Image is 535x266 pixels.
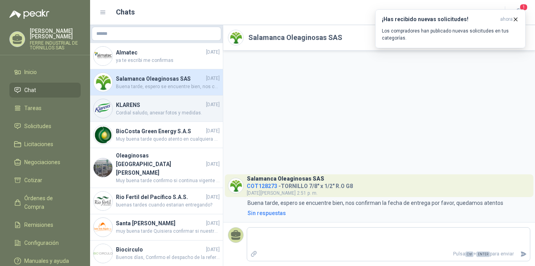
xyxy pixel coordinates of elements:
[9,9,49,19] img: Logo peakr
[228,178,243,193] img: Company Logo
[30,41,81,50] p: FERRE INDUSTRIAL DE TORNILLOS SAS
[9,217,81,232] a: Remisiones
[248,32,342,43] h2: Salamanca Oleaginosas SAS
[116,109,220,117] span: Cordial saludo, anexar fotos y medidas.
[24,176,42,185] span: Cotizar
[116,57,220,64] span: ya te escribi me confirmas
[116,177,220,185] span: Muy buena tarde confirmo si continua vigente disponibles quedo atento a su confirmacion
[90,214,223,241] a: Company LogoSanta [PERSON_NAME][DATE]muy buena tarde Quisiera confirmar si nuestra oferta fue rec...
[260,247,517,261] p: Pulsa + para enviar
[116,228,220,235] span: muy buena tarde Quisiera confirmar si nuestra oferta fue recibida agradezco la confirmacion
[90,69,223,96] a: Company LogoSalamanca Oleaginosas SAS[DATE]Buena tarde, espero se encuentre bien, nos confirman l...
[9,65,81,80] a: Inicio
[94,218,112,237] img: Company Logo
[94,99,112,118] img: Company Logo
[24,104,42,112] span: Tareas
[206,101,220,109] span: [DATE]
[116,136,220,143] span: Muy buena tarde quedo atento en cualquiera de los dos casos
[90,96,223,122] a: Company LogoKLARENS[DATE]Cordial saludo, anexar fotos y medidas.
[375,9,526,48] button: ¡Has recibido nuevas solicitudes!ahora Los compradores han publicado nuevas solicitudes en tus ca...
[116,7,135,18] h1: Chats
[206,127,220,135] span: [DATE]
[206,194,220,201] span: [DATE]
[9,155,81,170] a: Negociaciones
[116,101,204,109] h4: KLARENS
[116,151,204,177] h4: Oleaginosas [GEOGRAPHIC_DATA][PERSON_NAME]
[382,16,497,23] h3: ¡Has recibido nuevas solicitudes!
[9,235,81,250] a: Configuración
[90,188,223,214] a: Company LogoRio Fertil del Pacífico S.A.S.[DATE]buenas tardes cuando estarian entregando?
[206,220,220,227] span: [DATE]
[500,16,513,23] span: ahora
[9,119,81,134] a: Solicitudes
[247,247,260,261] label: Adjuntar archivos
[24,221,53,229] span: Remisiones
[116,201,220,209] span: buenas tardes cuando estarian entregando?
[94,73,112,92] img: Company Logo
[24,86,36,94] span: Chat
[94,125,112,144] img: Company Logo
[247,183,277,189] span: COT128273
[517,247,530,261] button: Enviar
[9,83,81,98] a: Chat
[94,192,112,210] img: Company Logo
[116,83,220,90] span: Buena tarde, espero se encuentre bien, nos confirman la fecha de entrega por favor, quedamos atentos
[9,191,81,214] a: Órdenes de Compra
[519,4,528,11] span: 1
[206,49,220,56] span: [DATE]
[116,127,204,136] h4: BioCosta Green Energy S.A.S
[116,48,204,57] h4: Almatec
[465,252,474,257] span: Ctrl
[247,190,318,196] span: [DATE][PERSON_NAME] 2:51 p. m.
[94,244,112,263] img: Company Logo
[247,181,353,188] h4: - TORNILLO 7/8" x 1/2" R.O G8
[228,30,243,45] img: Company Logo
[382,27,519,42] p: Los compradores han publicado nuevas solicitudes en tus categorías.
[116,254,220,261] span: Buenos días, Confirmo el despacho de la referencia que me indican
[24,194,73,211] span: Órdenes de Compra
[24,140,53,148] span: Licitaciones
[206,161,220,168] span: [DATE]
[9,137,81,152] a: Licitaciones
[9,173,81,188] a: Cotizar
[248,209,286,217] div: Sin respuestas
[116,219,204,228] h4: Santa [PERSON_NAME]
[248,199,503,207] p: Buena tarde, espero se encuentre bien, nos confirman la fecha de entrega por favor, quedamos atentos
[24,158,60,166] span: Negociaciones
[206,246,220,253] span: [DATE]
[116,74,204,83] h4: Salamanca Oleaginosas SAS
[90,148,223,188] a: Company LogoOleaginosas [GEOGRAPHIC_DATA][PERSON_NAME][DATE]Muy buena tarde confirmo si continua ...
[24,239,59,247] span: Configuración
[94,47,112,65] img: Company Logo
[24,68,37,76] span: Inicio
[90,122,223,148] a: Company LogoBioCosta Green Energy S.A.S[DATE]Muy buena tarde quedo atento en cualquiera de los do...
[476,252,490,257] span: ENTER
[512,5,526,20] button: 1
[116,245,204,254] h4: Biocirculo
[247,177,324,181] h3: Salamanca Oleaginosas SAS
[30,28,81,39] p: [PERSON_NAME] [PERSON_NAME]
[206,75,220,82] span: [DATE]
[116,193,204,201] h4: Rio Fertil del Pacífico S.A.S.
[24,257,69,265] span: Manuales y ayuda
[94,158,112,177] img: Company Logo
[246,209,530,217] a: Sin respuestas
[24,122,51,130] span: Solicitudes
[90,43,223,69] a: Company LogoAlmatec[DATE]ya te escribi me confirmas
[9,101,81,116] a: Tareas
